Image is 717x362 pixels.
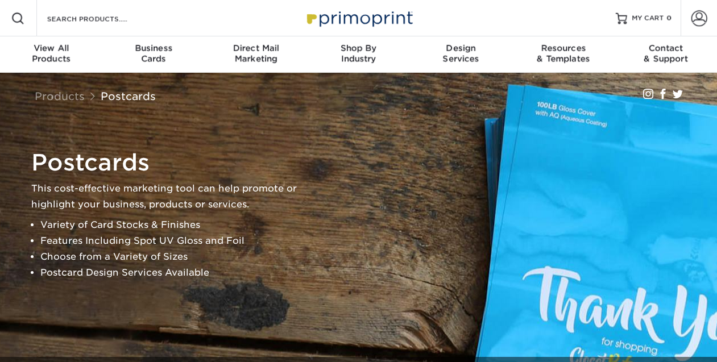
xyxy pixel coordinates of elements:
[410,36,512,73] a: DesignServices
[615,36,717,73] a: Contact& Support
[205,43,307,64] div: Marketing
[666,14,672,22] span: 0
[410,43,512,53] span: Design
[512,43,615,53] span: Resources
[205,43,307,53] span: Direct Mail
[615,43,717,53] span: Contact
[46,11,157,25] input: SEARCH PRODUCTS.....
[512,43,615,64] div: & Templates
[102,43,205,64] div: Cards
[40,233,316,249] li: Features Including Spot UV Gloss and Foil
[102,36,205,73] a: BusinessCards
[410,43,512,64] div: Services
[512,36,615,73] a: Resources& Templates
[40,249,316,265] li: Choose from a Variety of Sizes
[302,6,416,30] img: Primoprint
[307,36,409,73] a: Shop ByIndustry
[31,149,316,176] h1: Postcards
[31,181,316,213] p: This cost-effective marketing tool can help promote or highlight your business, products or servi...
[40,265,316,281] li: Postcard Design Services Available
[205,36,307,73] a: Direct MailMarketing
[40,217,316,233] li: Variety of Card Stocks & Finishes
[101,90,156,102] a: Postcards
[35,90,85,102] a: Products
[632,14,664,23] span: MY CART
[615,43,717,64] div: & Support
[307,43,409,64] div: Industry
[307,43,409,53] span: Shop By
[102,43,205,53] span: Business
